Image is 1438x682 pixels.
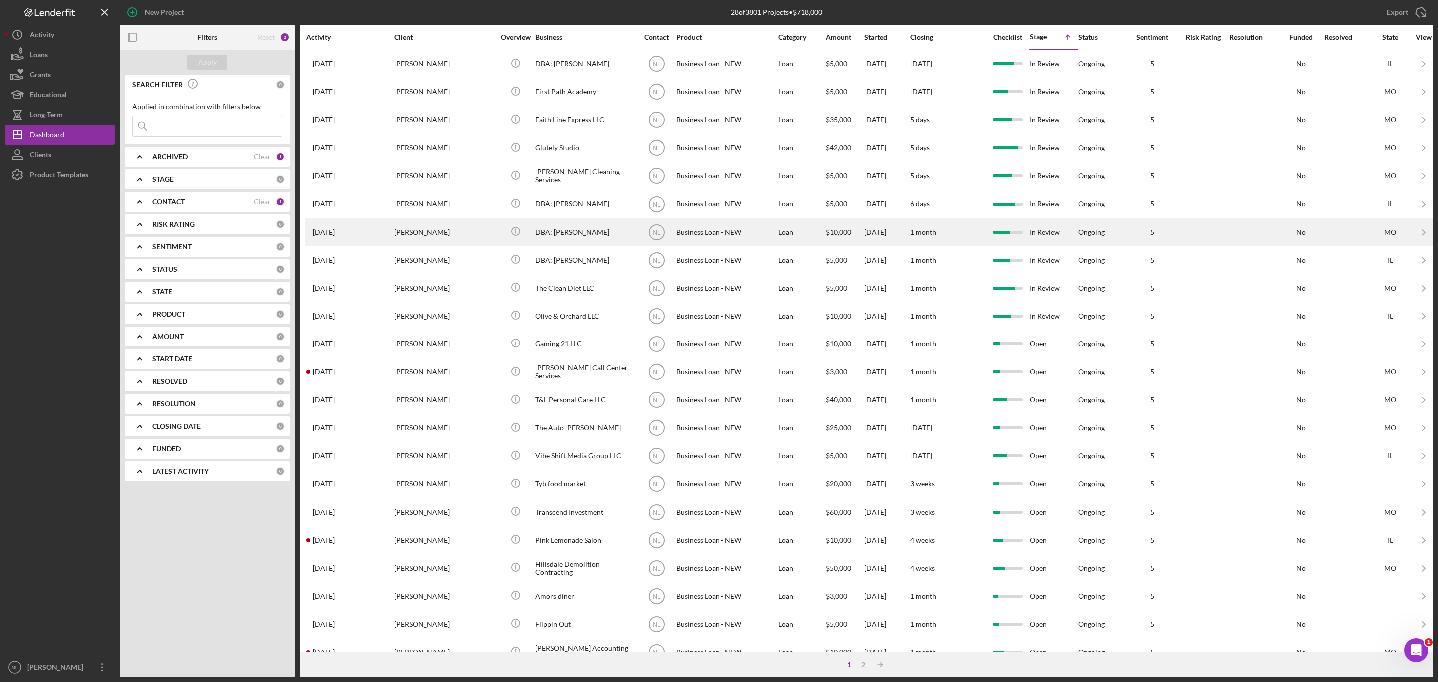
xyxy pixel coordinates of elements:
time: 2025-08-05 14:13 [313,284,335,292]
div: Clients [30,145,51,167]
div: Ongoing [1078,368,1105,376]
div: Loan [778,471,825,497]
div: Closing [910,33,985,41]
div: [PERSON_NAME] [394,331,494,357]
div: Resolved [1324,33,1369,41]
div: 0 [276,310,285,319]
text: NL [653,229,661,236]
button: Grants [5,65,115,85]
div: Business Loan - NEW [676,191,776,217]
div: [DATE] [864,331,909,357]
b: RISK RATING [152,220,195,228]
div: Ongoing [1078,340,1105,348]
div: [DATE] [864,79,909,105]
div: Started [864,33,909,41]
text: NL [653,397,661,404]
div: Ongoing [1078,256,1105,264]
div: DBA: [PERSON_NAME] [535,51,635,77]
time: [DATE] [910,451,932,460]
b: CONTACT [152,198,185,206]
div: [PERSON_NAME] [394,387,494,413]
div: 5 [1127,396,1177,404]
time: 2025-07-16 18:35 [313,452,335,460]
div: Business Loan - NEW [676,79,776,105]
div: [DATE] [864,303,909,329]
div: State [1370,33,1410,41]
div: Contact [638,33,675,41]
button: Activity [5,25,115,45]
div: Business Loan - NEW [676,163,776,189]
div: Reset [258,33,275,41]
div: Clear [254,153,271,161]
div: 0 [276,467,285,476]
div: [DATE] [864,135,909,161]
div: Business [535,33,635,41]
div: $5,000 [826,275,863,301]
div: 0 [276,377,285,386]
div: 2 [280,32,290,42]
div: In Review [1030,191,1078,217]
div: 0 [276,332,285,341]
text: NL [653,453,661,460]
div: Loan [778,51,825,77]
div: Loan [778,415,825,441]
div: Loan [778,247,825,273]
div: [DATE] [864,415,909,441]
a: Product Templates [5,165,115,185]
div: 5 [1127,144,1177,152]
text: NL [653,257,661,264]
time: 5 days [910,115,930,124]
div: In Review [1030,51,1078,77]
time: 2025-03-27 11:12 [313,424,335,432]
div: $10,000 [826,331,863,357]
div: No [1278,256,1323,264]
text: NL [653,425,661,432]
div: $35,000 [826,107,863,133]
div: No [1278,284,1323,292]
div: Clear [254,198,271,206]
div: Dashboard [30,125,64,147]
a: Long-Term [5,105,115,125]
div: DBA: [PERSON_NAME] [535,191,635,217]
text: NL [653,369,661,376]
div: No [1278,228,1323,236]
div: 5 [1127,256,1177,264]
div: In Review [1030,107,1078,133]
div: $5,000 [826,163,863,189]
div: Loan [778,443,825,469]
div: [DATE] [864,387,909,413]
div: [PERSON_NAME] [394,275,494,301]
text: NL [653,285,661,292]
div: [PERSON_NAME] [394,107,494,133]
div: $5,000 [826,191,863,217]
div: 0 [276,80,285,89]
div: 5 [1127,312,1177,320]
div: IL [1370,312,1410,320]
div: 5 [1127,116,1177,124]
div: Product [676,33,776,41]
div: No [1278,144,1323,152]
div: Gaming 21 LLC [535,331,635,357]
div: MO [1370,228,1410,236]
div: Loan [778,303,825,329]
div: View [1411,33,1436,41]
div: [PERSON_NAME] [394,135,494,161]
div: $10,000 [826,303,863,329]
div: IL [1370,256,1410,264]
div: In Review [1030,79,1078,105]
div: [DATE] [864,163,909,189]
div: Business Loan - NEW [676,275,776,301]
div: [DATE] [864,219,909,245]
div: No [1278,452,1323,460]
div: Business Loan - NEW [676,135,776,161]
div: Funded [1278,33,1323,41]
div: [PERSON_NAME] [394,191,494,217]
div: No [1278,340,1323,348]
div: [PERSON_NAME] [394,359,494,385]
div: [PERSON_NAME] Cleaning Services [535,163,635,189]
div: Open [1030,387,1078,413]
time: 2025-08-06 13:43 [313,256,335,264]
div: [PERSON_NAME] Call Center Services [535,359,635,385]
div: $5,000 [826,247,863,273]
